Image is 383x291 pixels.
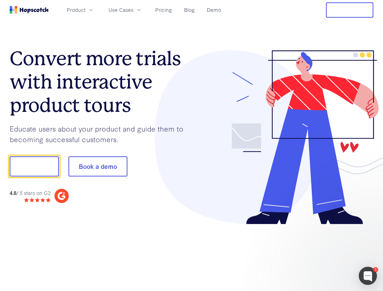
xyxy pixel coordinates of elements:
button: Use Cases [105,5,146,15]
a: Demo [204,5,223,15]
h1: Convert more trials with interactive product tours [10,47,192,117]
button: Book a demo [69,156,127,176]
div: / 5 stars on G2 [10,189,51,197]
button: Free Trial [326,2,373,18]
p: Educate users about your product and guide them to becoming successful customers. [10,123,192,144]
button: Show me! [10,156,59,176]
strong: 4.8 [10,189,16,196]
span: Product [67,6,86,14]
a: Blog [182,5,197,15]
a: Home [10,6,49,14]
div: 1 [373,267,378,272]
span: Use Cases [109,6,133,14]
button: Product [63,5,98,15]
a: Pricing [153,5,174,15]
